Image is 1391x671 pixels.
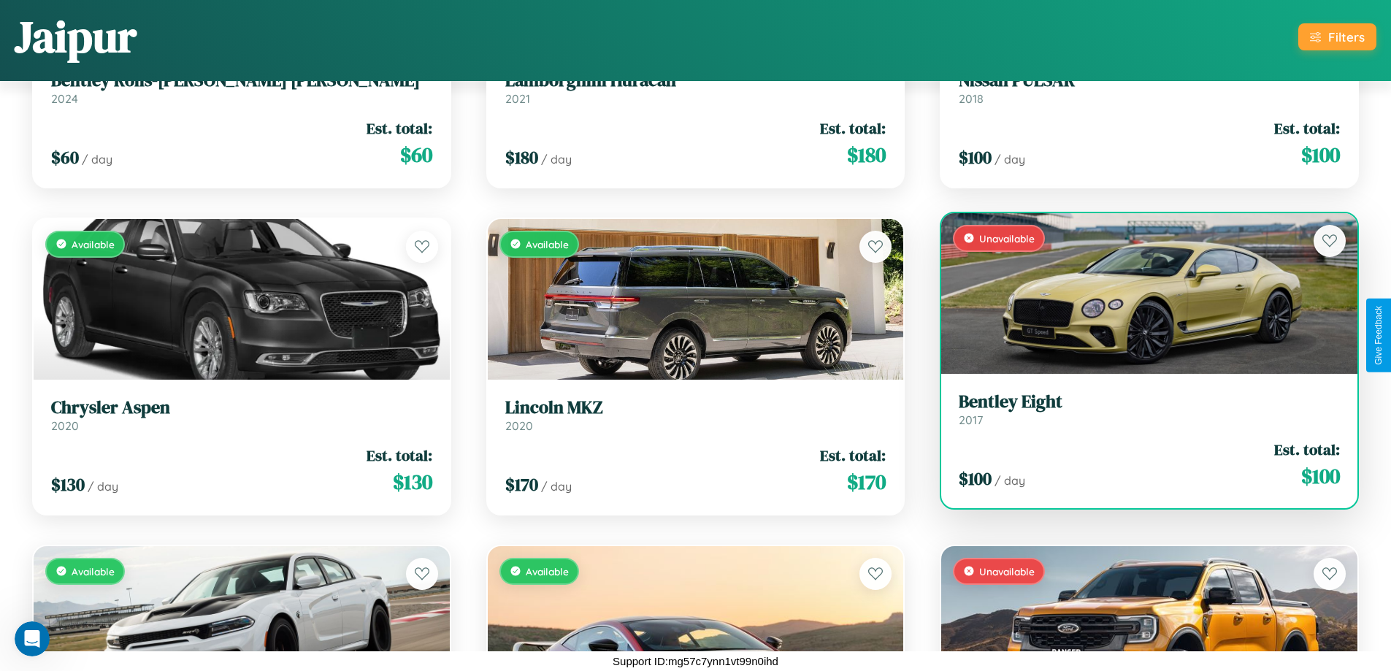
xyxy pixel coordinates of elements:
[1328,29,1365,45] div: Filters
[526,565,569,578] span: Available
[1274,118,1340,139] span: Est. total:
[541,479,572,494] span: / day
[51,70,432,91] h3: Bentley Rolls-[PERSON_NAME] [PERSON_NAME]
[1373,306,1384,365] div: Give Feedback
[367,118,432,139] span: Est. total:
[979,232,1035,245] span: Unavailable
[88,479,118,494] span: / day
[51,91,78,106] span: 2024
[72,238,115,250] span: Available
[959,467,992,491] span: $ 100
[959,70,1340,91] h3: Nissan PULSAR
[526,238,569,250] span: Available
[15,621,50,656] iframe: Intercom live chat
[541,152,572,166] span: / day
[1301,140,1340,169] span: $ 100
[959,413,983,427] span: 2017
[15,7,137,66] h1: Jaipur
[505,70,886,106] a: Lamborghini Huracan2021
[51,397,432,433] a: Chrysler Aspen2020
[959,391,1340,413] h3: Bentley Eight
[82,152,112,166] span: / day
[995,152,1025,166] span: / day
[505,70,886,91] h3: Lamborghini Huracan
[505,91,530,106] span: 2021
[820,118,886,139] span: Est. total:
[979,565,1035,578] span: Unavailable
[1274,439,1340,460] span: Est. total:
[820,445,886,466] span: Est. total:
[1301,461,1340,491] span: $ 100
[959,70,1340,106] a: Nissan PULSAR2018
[505,145,538,169] span: $ 180
[367,445,432,466] span: Est. total:
[51,472,85,496] span: $ 130
[959,391,1340,427] a: Bentley Eight2017
[51,418,79,433] span: 2020
[995,473,1025,488] span: / day
[505,397,886,418] h3: Lincoln MKZ
[847,467,886,496] span: $ 170
[72,565,115,578] span: Available
[393,467,432,496] span: $ 130
[613,651,778,671] p: Support ID: mg57c7ynn1vt99n0ihd
[51,70,432,106] a: Bentley Rolls-[PERSON_NAME] [PERSON_NAME]2024
[505,418,533,433] span: 2020
[505,397,886,433] a: Lincoln MKZ2020
[400,140,432,169] span: $ 60
[51,145,79,169] span: $ 60
[51,397,432,418] h3: Chrysler Aspen
[959,91,984,106] span: 2018
[959,145,992,169] span: $ 100
[505,472,538,496] span: $ 170
[847,140,886,169] span: $ 180
[1298,23,1376,50] button: Filters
